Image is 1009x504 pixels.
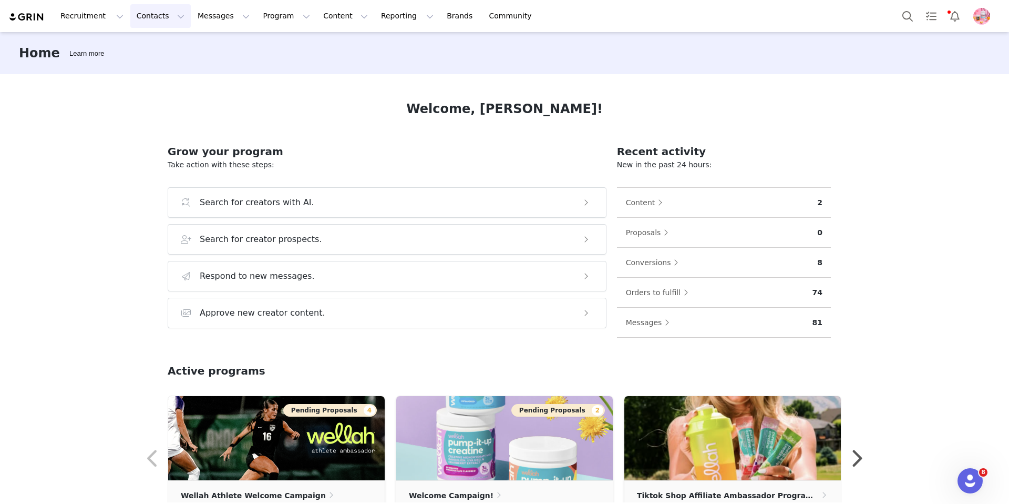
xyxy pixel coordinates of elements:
[8,12,45,22] img: grin logo
[973,8,990,25] img: b97af36e-e5a7-4cfa-b854-eebacd2a0b07.png
[812,287,822,298] p: 74
[625,224,674,241] button: Proposals
[283,404,377,417] button: Pending Proposals4
[624,396,841,480] img: 6f23e53b-78d9-4fba-ad17-bccba34df3af.png
[168,261,606,291] button: Respond to new messages.
[406,99,603,118] h1: Welcome, [PERSON_NAME]!
[181,490,326,501] p: Wellah Athlete Welcome Campaign
[200,270,315,283] h3: Respond to new messages.
[817,257,822,268] p: 8
[617,159,831,170] p: New in the past 24 hours:
[979,468,987,477] span: 8
[317,4,374,28] button: Content
[19,44,60,63] h3: Home
[396,396,613,480] img: d104c49f-c82a-4a43-bc8d-7d9693dcf523.png
[256,4,316,28] button: Program
[943,4,966,28] button: Notifications
[625,314,675,331] button: Messages
[168,363,265,379] h2: Active programs
[200,196,314,209] h3: Search for creators with AI.
[168,396,385,480] img: 764ec2e7-e568-4e48-8151-02c341924085.png
[617,144,831,159] h2: Recent activity
[920,4,943,28] a: Tasks
[168,159,606,170] p: Take action with these steps:
[168,224,606,255] button: Search for creator prospects.
[409,490,493,501] p: Welcome Campaign!
[440,4,482,28] a: Brands
[168,144,606,159] h2: Grow your program
[130,4,191,28] button: Contacts
[54,4,130,28] button: Recruitment
[375,4,440,28] button: Reporting
[483,4,543,28] a: Community
[896,4,919,28] button: Search
[637,490,820,501] p: Tiktok Shop Affiliate Ambassador Program (Instagram)
[511,404,605,417] button: Pending Proposals2
[168,187,606,218] button: Search for creators with AI.
[625,284,694,301] button: Orders to fulfill
[168,298,606,328] button: Approve new creator content.
[967,8,1001,25] button: Profile
[625,194,668,211] button: Content
[191,4,256,28] button: Messages
[817,197,822,208] p: 2
[957,468,983,493] iframe: Intercom live chat
[817,227,822,238] p: 0
[625,254,684,271] button: Conversions
[67,48,106,59] div: Tooltip anchor
[200,307,325,319] h3: Approve new creator content.
[200,233,322,246] h3: Search for creator prospects.
[812,317,822,328] p: 81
